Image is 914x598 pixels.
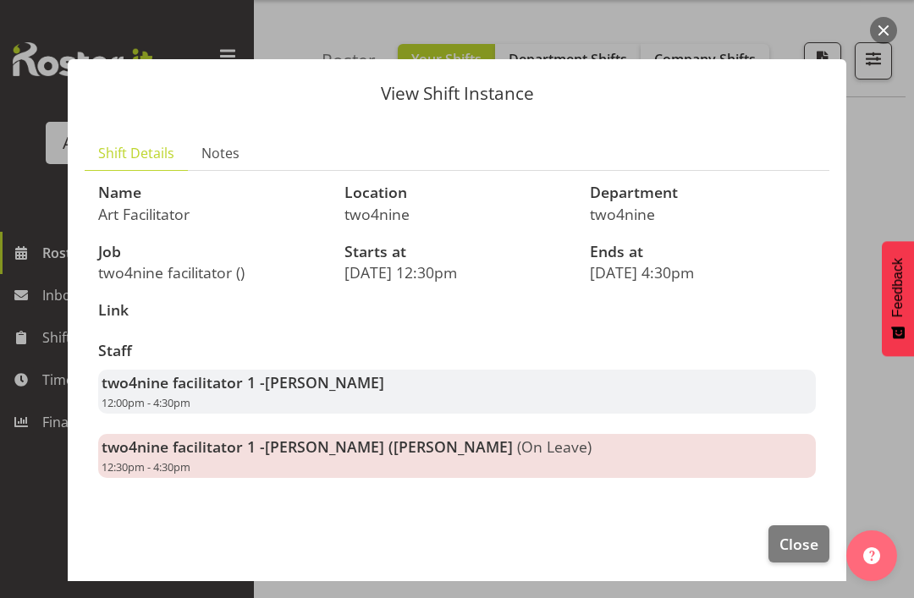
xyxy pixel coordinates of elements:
span: 12:30pm - 4:30pm [102,459,190,475]
p: [DATE] 4:30pm [590,263,816,282]
h3: Ends at [590,244,816,261]
strong: two4nine facilitator 1 - [102,436,513,457]
h3: Name [98,184,324,201]
span: Close [779,533,818,555]
p: Art Facilitator [98,205,324,223]
h3: Job [98,244,324,261]
span: [PERSON_NAME] ([PERSON_NAME] [265,436,513,457]
span: Shift Details [98,143,174,163]
button: Feedback - Show survey [882,241,914,356]
p: [DATE] 12:30pm [344,263,570,282]
button: Close [768,525,829,562]
h3: Link [98,302,324,319]
strong: two4nine facilitator 1 - [102,372,384,392]
span: (On Leave) [517,436,592,457]
img: help-xxl-2.png [863,547,880,564]
p: View Shift Instance [85,85,829,102]
h3: Location [344,184,570,201]
span: 12:00pm - 4:30pm [102,395,190,410]
span: [PERSON_NAME] [265,372,384,392]
h3: Starts at [344,244,570,261]
h3: Department [590,184,816,201]
p: two4nine [344,205,570,223]
p: two4nine [590,205,816,223]
span: Feedback [890,258,906,317]
p: two4nine facilitator () [98,263,324,282]
span: Notes [201,143,240,163]
h3: Staff [98,343,816,359]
